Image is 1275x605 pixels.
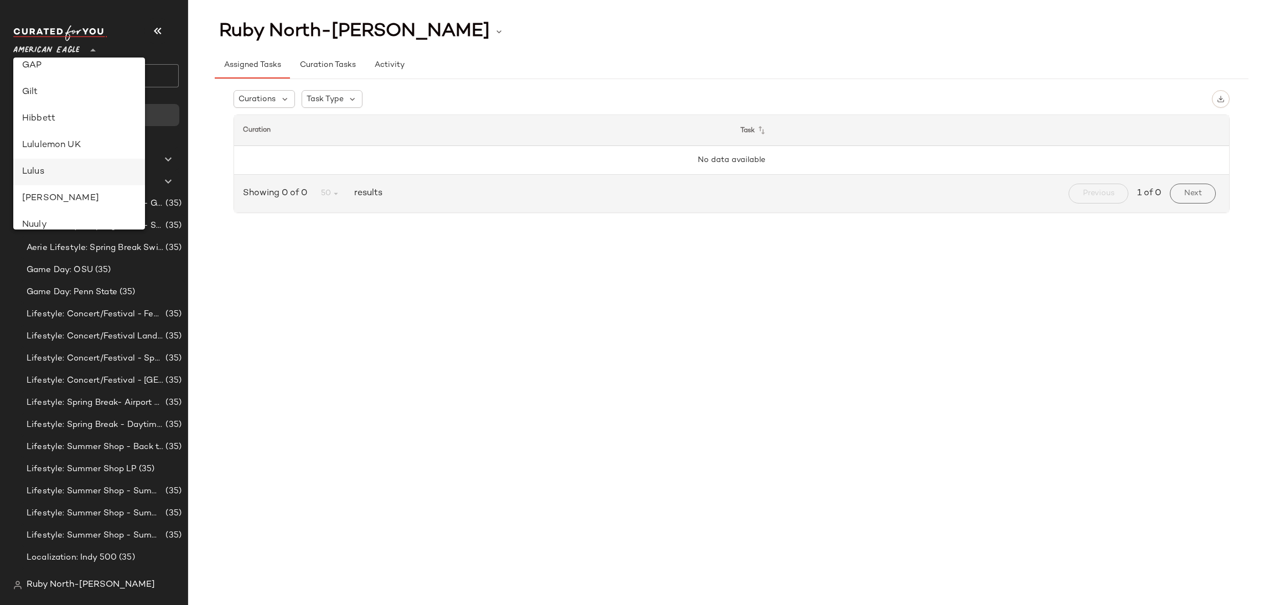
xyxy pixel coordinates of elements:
[374,61,405,70] span: Activity
[118,573,136,586] span: (35)
[27,286,117,299] span: Game Day: Penn State
[732,115,1229,146] th: Task
[350,187,382,200] span: results
[219,21,490,42] span: Ruby North-[PERSON_NAME]
[27,441,163,453] span: Lifestyle: Summer Shop - Back to School Essentials
[224,61,281,70] span: Assigned Tasks
[117,551,135,564] span: (35)
[27,529,163,542] span: Lifestyle: Summer Shop - Summer Study Sessions
[27,463,137,476] span: Lifestyle: Summer Shop LP
[234,146,1229,175] td: No data available
[27,419,163,431] span: Lifestyle: Spring Break - Daytime Casual
[27,264,93,277] span: Game Day: OSU
[27,397,163,409] span: Lifestyle: Spring Break- Airport Style
[1170,184,1216,204] button: Next
[22,165,136,179] div: Lulus
[27,551,117,564] span: Localization: Indy 500
[27,242,163,254] span: Aerie Lifestyle: Spring Break Swimsuits Landing Page
[27,578,155,592] span: Ruby North-[PERSON_NAME]
[22,218,136,232] div: Nuuly
[163,397,182,409] span: (35)
[1184,189,1202,198] span: Next
[163,374,182,387] span: (35)
[163,419,182,431] span: (35)
[22,192,136,205] div: [PERSON_NAME]
[27,308,163,321] span: Lifestyle: Concert/Festival - Femme
[1137,187,1161,200] span: 1 of 0
[163,197,182,210] span: (35)
[239,93,276,105] span: Curations
[307,93,344,105] span: Task Type
[13,58,145,230] div: undefined-list
[163,308,182,321] span: (35)
[13,38,80,58] span: American Eagle
[13,25,107,41] img: cfy_white_logo.C9jOOHJF.svg
[163,507,182,520] span: (35)
[163,529,182,542] span: (35)
[234,115,732,146] th: Curation
[163,352,182,365] span: (35)
[163,441,182,453] span: (35)
[27,507,163,520] span: Lifestyle: Summer Shop - Summer Internship
[117,286,136,299] span: (35)
[27,485,163,498] span: Lifestyle: Summer Shop - Summer Abroad
[163,485,182,498] span: (35)
[1217,95,1225,103] img: svg%3e
[22,112,136,126] div: Hibbett
[137,463,155,476] span: (35)
[299,61,355,70] span: Curation Tasks
[163,242,182,254] span: (35)
[22,86,136,99] div: Gilt
[27,352,163,365] span: Lifestyle: Concert/Festival - Sporty
[27,374,163,387] span: Lifestyle: Concert/Festival - [GEOGRAPHIC_DATA]
[163,220,182,232] span: (35)
[27,573,118,586] span: Localization: Jazz Fest
[163,330,182,343] span: (35)
[13,581,22,590] img: svg%3e
[22,59,136,72] div: GAP
[27,330,163,343] span: Lifestyle: Concert/Festival Landing Page
[22,139,136,152] div: Lululemon UK
[243,187,312,200] span: Showing 0 of 0
[93,264,111,277] span: (35)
